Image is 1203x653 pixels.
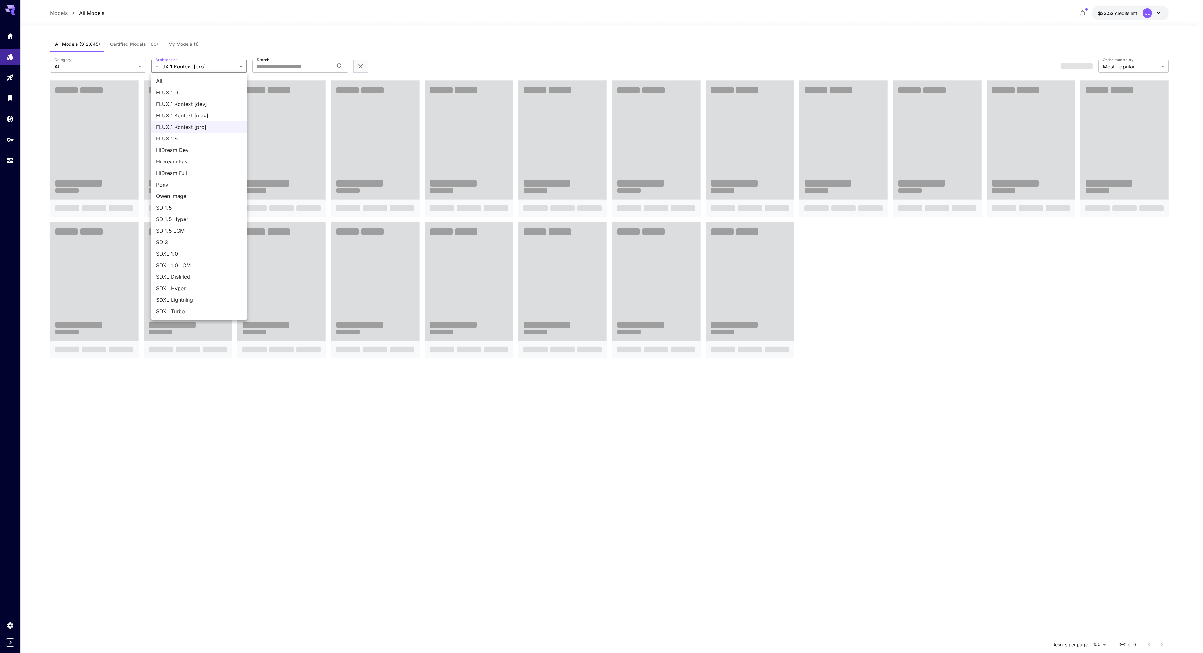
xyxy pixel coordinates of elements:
[156,112,242,119] span: FLUX.1 Kontext [max]
[156,123,242,131] span: FLUX.1 Kontext [pro]
[156,135,242,142] span: FLUX.1 S
[156,181,242,188] span: Pony
[156,192,242,200] span: Qwen Image
[156,227,242,235] span: SD 1.5 LCM
[156,215,242,223] span: SD 1.5 Hyper
[156,307,242,315] span: SDXL Turbo
[156,146,242,154] span: HiDream Dev
[156,284,242,292] span: SDXL Hyper
[156,158,242,165] span: HiDream Fast
[156,250,242,258] span: SDXL 1.0
[156,89,242,96] span: FLUX.1 D
[156,273,242,281] span: SDXL Distilled
[156,77,242,85] span: All
[156,261,242,269] span: SDXL 1.0 LCM
[156,100,242,108] span: FLUX.1 Kontext [dev]
[156,296,242,304] span: SDXL Lightning
[156,238,242,246] span: SD 3
[156,204,242,211] span: SD 1.5
[156,169,242,177] span: HiDream Full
